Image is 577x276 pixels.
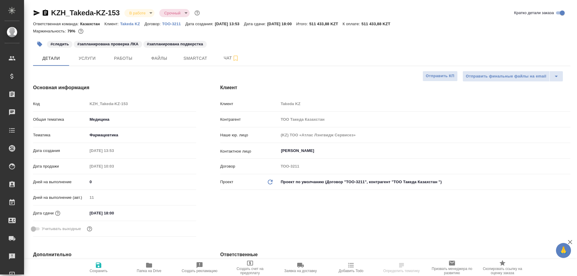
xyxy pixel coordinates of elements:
p: 79% [67,29,77,33]
span: Призвать менеджера по развитию [430,267,474,275]
span: запланирована подверстка [143,41,207,46]
span: 🙏 [558,244,569,257]
span: Чат [217,54,246,62]
button: Папка на Drive [124,259,174,276]
span: Скопировать ссылку на оценку заказа [481,267,524,275]
h4: Основная информация [33,84,196,91]
p: Контактное лицо [220,148,279,154]
span: Кратко детали заказа [514,10,554,16]
svg: Подписаться [232,55,239,62]
input: ✎ Введи что-нибудь [87,209,140,217]
button: Призвать менеджера по развитию [427,259,477,276]
p: Код [33,101,87,107]
p: Тематика [33,132,87,138]
span: Добавить Todo [339,269,363,273]
button: Скопировать ссылку [42,9,49,17]
button: Если добавить услуги и заполнить их объемом, то дата рассчитается автоматически [54,209,62,217]
p: Дата сдачи [33,210,54,216]
p: #запланирована подверстка [147,41,203,47]
div: В работе [124,9,154,17]
p: #запланирована проверка ЛКА [77,41,138,47]
button: Создать счет на предоплату [225,259,275,276]
p: Наше юр. лицо [220,132,279,138]
p: Общая тематика [33,117,87,123]
div: Медицина [87,114,196,125]
span: Отправить КП [426,73,454,80]
p: Клиент: [104,22,120,26]
span: Отправить финальные файлы на email [466,73,546,80]
button: Доп статусы указывают на важность/срочность заказа [193,9,201,17]
input: Пустое поле [279,99,570,108]
p: Договор: [145,22,162,26]
input: Пустое поле [87,193,196,202]
p: [DATE] 18:00 [267,22,296,26]
p: Клиент [220,101,279,107]
p: [DATE] 13:53 [215,22,244,26]
span: Определить тематику [383,269,420,273]
p: Маржинальность: [33,29,67,33]
p: 511 433,88 KZT [309,22,343,26]
p: Дней на выполнение (авт.) [33,195,87,201]
input: Пустое поле [279,162,570,171]
p: 511 433,88 KZT [362,22,395,26]
button: Срочный [162,11,182,16]
p: Контрагент [220,117,279,123]
button: Отправить КП [423,71,458,81]
div: split button [463,71,563,82]
input: Пустое поле [87,99,196,108]
span: Smartcat [181,55,210,62]
button: Отправить финальные файлы на email [463,71,550,82]
span: Учитывать выходные [42,226,81,232]
button: Сохранить [73,259,124,276]
p: ТОО-3211 [162,22,185,26]
p: Дата продажи [33,163,87,169]
button: Скопировать ссылку для ЯМессенджера [33,9,40,17]
input: ✎ Введи что-нибудь [87,177,196,186]
p: Дата создания: [185,22,215,26]
span: запланирована проверка ЛКА [73,41,142,46]
h4: Ответственные [220,251,570,258]
span: Услуги [73,55,102,62]
button: Скопировать ссылку на оценку заказа [477,259,528,276]
a: KZH_Takeda-KZ-153 [51,9,120,17]
button: Заявка на доставку [275,259,326,276]
p: Дата создания [33,148,87,154]
p: Проект [220,179,234,185]
span: Детали [37,55,66,62]
div: Проект по умолчанию (Договор "ТОО-3211", контрагент "ТОО Такеда Казахстан ") [279,177,570,187]
p: К оплате: [343,22,362,26]
h4: Дополнительно [33,251,196,258]
p: #следить [50,41,69,47]
button: Определить тематику [376,259,427,276]
button: Создать рекламацию [174,259,225,276]
input: Пустое поле [87,146,140,155]
button: Выбери, если сб и вс нужно считать рабочими днями для выполнения заказа. [86,225,93,233]
button: 14894.70 RUB; [77,27,85,35]
button: Добавить Todo [326,259,376,276]
p: Итого: [296,22,309,26]
span: Папка на Drive [137,269,161,273]
p: Takeda KZ [120,22,145,26]
p: Ответственная команда: [33,22,80,26]
p: Дата сдачи: [244,22,267,26]
input: Пустое поле [279,115,570,124]
span: Сохранить [90,269,108,273]
span: Создать рекламацию [182,269,218,273]
button: Добавить тэг [33,38,46,51]
input: Пустое поле [87,162,140,171]
span: Файлы [145,55,174,62]
button: 🙏 [556,243,571,258]
a: Takeda KZ [120,21,145,26]
button: В работе [127,11,147,16]
a: ТОО-3211 [162,21,185,26]
span: Работы [109,55,138,62]
p: Договор [220,163,279,169]
input: Пустое поле [279,131,570,139]
div: В работе [159,9,189,17]
div: Фармацевтика [87,130,196,140]
span: Создать счет на предоплату [228,267,272,275]
span: следить [46,41,73,46]
p: Дней на выполнение [33,179,87,185]
button: Open [567,150,568,151]
span: Заявка на доставку [284,269,317,273]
